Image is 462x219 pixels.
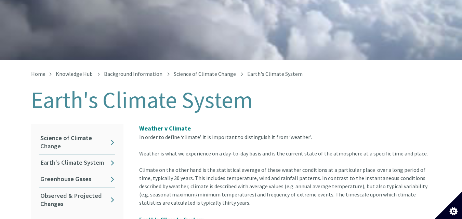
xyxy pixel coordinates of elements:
[435,192,462,219] button: Set cookie preferences
[247,70,303,77] span: Earth's Climate System
[39,130,115,154] a: Science of Climate Change
[139,124,431,158] div: In order to define ‘climate’ it is important to distinguish it from ‘weather’. Weather is what we...
[39,155,115,171] a: Earth's Climate System
[39,171,115,187] a: Greenhouse Gases
[39,188,115,212] a: Observed & Projected Changes
[174,70,236,77] a: Science of Climate Change
[31,70,45,77] a: Home
[104,70,162,77] a: Background Information
[31,87,431,113] h1: Earth's Climate System
[139,124,191,132] span: Weather v Climate
[56,70,93,77] a: Knowledge Hub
